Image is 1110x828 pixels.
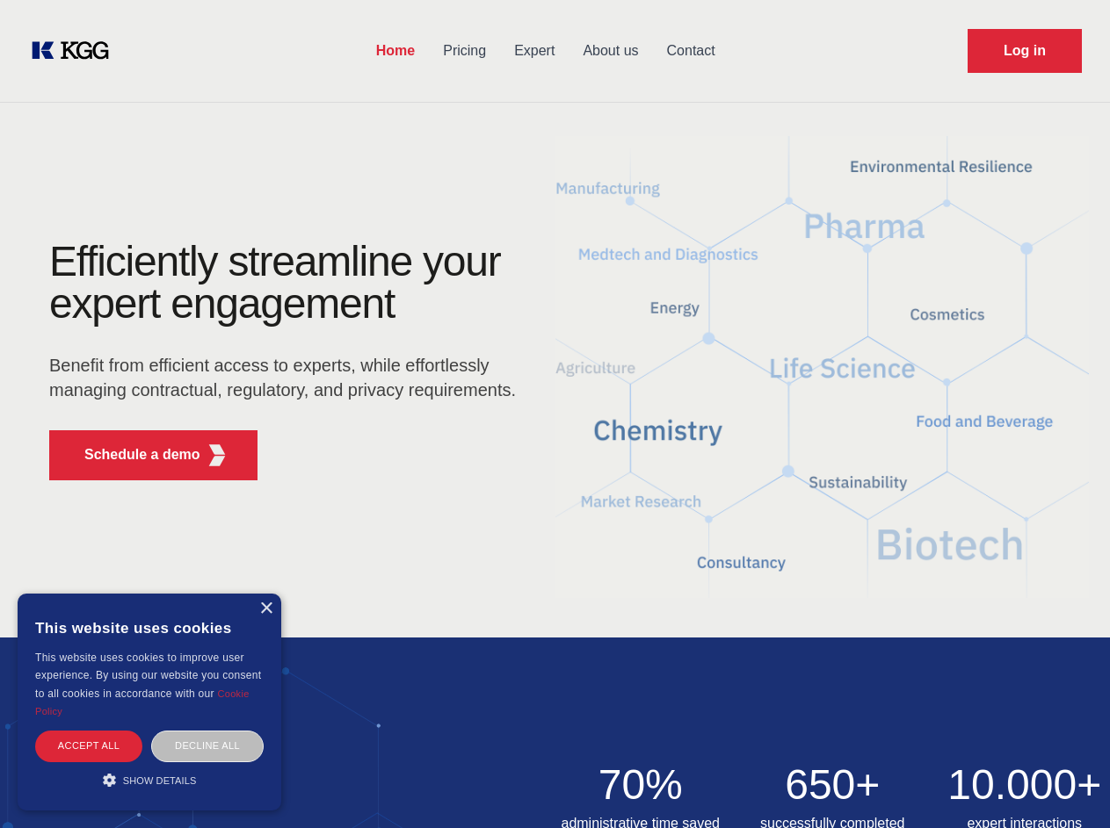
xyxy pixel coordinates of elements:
a: Request Demo [968,29,1082,73]
p: Benefit from efficient access to experts, while effortlessly managing contractual, regulatory, an... [49,353,527,402]
p: Schedule a demo [84,444,200,465]
div: Decline all [151,731,264,761]
a: KOL Knowledge Platform: Talk to Key External Experts (KEE) [28,37,123,65]
a: Contact [653,28,729,74]
span: This website uses cookies to improve user experience. By using our website you consent to all coo... [35,652,261,700]
img: KGG Fifth Element RED [555,114,1090,620]
div: Accept all [35,731,142,761]
div: Close [259,602,272,616]
img: KGG Fifth Element RED [207,444,229,466]
a: About us [569,28,652,74]
a: Cookie Policy [35,688,250,716]
h2: 70% [555,764,727,806]
h1: Efficiently streamline your expert engagement [49,241,527,325]
a: Pricing [429,28,500,74]
a: Expert [500,28,569,74]
span: Show details [123,775,197,786]
div: This website uses cookies [35,607,264,649]
button: Schedule a demoKGG Fifth Element RED [49,430,258,480]
h2: 650+ [747,764,918,806]
div: Show details [35,771,264,788]
a: Home [362,28,429,74]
